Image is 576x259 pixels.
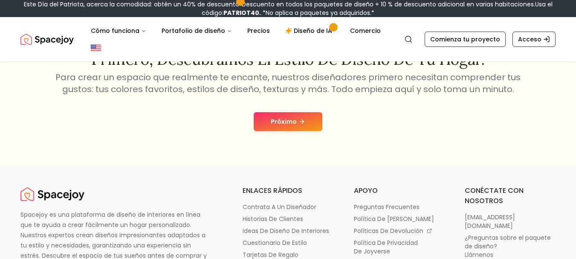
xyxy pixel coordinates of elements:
font: ¿Preguntas sobre el paquete de diseño? [465,233,551,250]
a: cuestionario de estilo [243,239,333,247]
a: [EMAIL_ADDRESS][DOMAIN_NAME] [465,213,556,230]
a: Precios [240,22,277,39]
a: tarjetas de regalo [243,250,333,259]
font: *No aplica a paquetes ya adquiridos.* [263,9,374,17]
font: Acceso [518,35,541,44]
a: ideas de diseño de interiores [243,227,333,235]
font: cuestionario de estilo [243,239,307,247]
font: [EMAIL_ADDRESS][DOMAIN_NAME] [465,213,515,230]
button: Portafolio de diseño [155,22,239,39]
a: Preguntas frecuentes [354,203,445,211]
a: Acceso [512,32,556,47]
font: Comienza tu proyecto [430,35,500,44]
button: Próximo [254,112,322,131]
font: contrata a un diseñador [243,203,316,211]
a: Alegría espacial [20,186,84,203]
a: contrata a un diseñador [243,203,333,211]
font: Próximo [271,117,297,126]
a: Diseño de IA [278,22,342,39]
font: PATRIOT40. [223,9,261,17]
a: Comienza tu proyecto [425,32,506,47]
font: Diseño de IA [294,26,332,35]
a: política de [PERSON_NAME] [354,215,445,223]
font: historias de clientes [243,215,303,223]
a: políticas de devolución [354,227,445,235]
a: Política de privacidad de Joyverse [354,239,445,256]
font: Portafolio de diseño [162,26,225,35]
font: política de [PERSON_NAME] [354,215,434,223]
nav: Principal [84,22,388,39]
font: Política de privacidad de Joyverse [354,239,418,256]
font: ideas de diseño de interiores [243,227,329,235]
a: Comercio [343,22,388,39]
a: historias de clientes [243,215,333,223]
font: enlaces rápidos [243,186,302,195]
font: apoyo [354,186,378,195]
font: políticas de devolución [354,227,423,235]
font: Preguntas frecuentes [354,203,420,211]
font: Conéctate con nosotros [465,186,524,206]
img: Estados Unidos [91,43,101,53]
font: Para crear un espacio que realmente te encante, nuestros diseñadores primero necesitan comprender... [55,71,521,95]
img: Logotipo de Spacejoy [20,186,84,203]
nav: Global [20,17,556,61]
font: tarjetas de regalo [243,250,298,259]
font: Comercio [350,26,381,35]
font: Precios [247,26,270,35]
img: Logotipo de Spacejoy [20,31,74,48]
a: Alegría espacial [20,31,74,48]
font: Cómo funciona [91,26,139,35]
button: Cómo funciona [84,22,153,39]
